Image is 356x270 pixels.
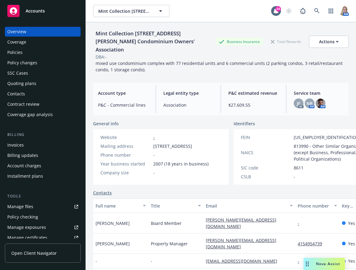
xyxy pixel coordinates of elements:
[7,212,38,222] div: Policy checking
[7,89,25,99] div: Contacts
[7,161,41,171] div: Account charges
[206,237,276,250] a: [PERSON_NAME][EMAIL_ADDRESS][DOMAIN_NAME]
[7,110,53,119] div: Coverage gap analysis
[153,143,192,149] span: [STREET_ADDRESS]
[241,173,291,180] div: CSLB
[5,58,81,68] a: Policy changes
[7,99,39,109] div: Contract review
[93,198,148,213] button: Full name
[98,102,148,108] span: P&C - Commercial lines
[5,110,81,119] a: Coverage gap analysis
[7,48,23,57] div: Policies
[93,190,112,196] a: Contacts
[294,165,303,171] span: 8611
[348,240,355,247] span: Yes
[100,161,151,167] div: Year business started
[7,79,36,88] div: Quoting plans
[7,68,28,78] div: SSC Cases
[241,134,291,140] div: FEIN
[5,233,81,243] a: Manage certificates
[275,6,281,12] div: 24
[325,5,337,17] a: Switch app
[311,5,323,17] a: Search
[96,203,139,209] div: Full name
[228,90,279,96] span: P&C estimated revenue
[228,102,279,108] span: $27,609.55
[5,68,81,78] a: SSC Cases
[93,30,216,54] div: Mint Collection [STREET_ADDRESS][PERSON_NAME] Condominium Owners' Association
[298,220,304,226] a: -
[348,258,355,264] span: Yes
[5,140,81,150] a: Invoices
[93,120,119,127] span: General info
[5,99,81,109] a: Contract review
[309,36,349,48] button: Actions
[98,90,148,96] span: Account type
[298,241,327,247] a: 4154954739
[5,132,81,138] div: Billing
[303,258,311,270] div: Drag to move
[7,58,37,68] div: Policy changes
[7,233,47,243] div: Manage certificates
[5,222,81,232] a: Manage exposures
[151,203,194,209] div: Title
[7,27,26,37] div: Overview
[98,8,151,14] span: Mint Collection [STREET_ADDRESS][PERSON_NAME] Condominium Owners' Association
[283,5,295,17] a: Start snowing
[96,220,130,226] span: [PERSON_NAME]
[216,38,263,45] div: Business Insurance
[5,161,81,171] a: Account charges
[307,100,313,107] span: NR
[153,134,155,140] a: -
[303,258,345,270] button: Nova Assist
[206,217,276,229] a: [PERSON_NAME][EMAIL_ADDRESS][DOMAIN_NAME]
[5,79,81,88] a: Quoting plans
[100,152,151,158] div: Phone number
[234,120,255,127] span: Identifiers
[100,143,151,149] div: Mailing address
[339,6,349,16] img: photo
[241,165,291,171] div: SIC code
[5,202,81,211] a: Manage files
[316,261,340,266] span: Nova Assist
[7,37,26,47] div: Coverage
[151,258,152,264] span: -
[93,5,169,17] button: Mint Collection [STREET_ADDRESS][PERSON_NAME] Condominium Owners' Association
[5,37,81,47] a: Coverage
[7,171,43,181] div: Installment plans
[5,48,81,57] a: Policies
[241,149,291,156] div: NAICS
[297,100,300,107] span: JF
[5,2,81,20] a: Accounts
[100,134,151,140] div: Website
[298,203,330,209] div: Phone number
[163,90,214,96] span: Legal entity type
[294,173,295,180] span: -
[100,169,151,176] div: Company size
[7,151,38,160] div: Billing updates
[151,220,182,226] span: Board Member
[203,198,295,213] button: Email
[153,152,155,158] span: -
[151,240,188,247] span: Property Manager
[163,102,214,108] span: Association
[96,240,130,247] span: [PERSON_NAME]
[5,212,81,222] a: Policy checking
[5,151,81,160] a: Billing updates
[295,198,339,213] button: Phone number
[96,60,344,73] span: mixed use condominium complex with 77 residential units and 6 commercial units (2 parking condos,...
[206,258,282,264] a: [EMAIL_ADDRESS][DOMAIN_NAME]
[268,38,304,45] div: Total Rewards
[7,140,24,150] div: Invoices
[5,193,81,199] div: Tools
[7,202,33,211] div: Manage files
[153,161,209,167] span: 2007 (18 years in business)
[148,198,204,213] button: Title
[26,9,45,13] span: Accounts
[206,203,286,209] div: Email
[5,171,81,181] a: Installment plans
[96,258,97,264] span: -
[298,258,304,264] a: -
[294,90,344,96] span: Service team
